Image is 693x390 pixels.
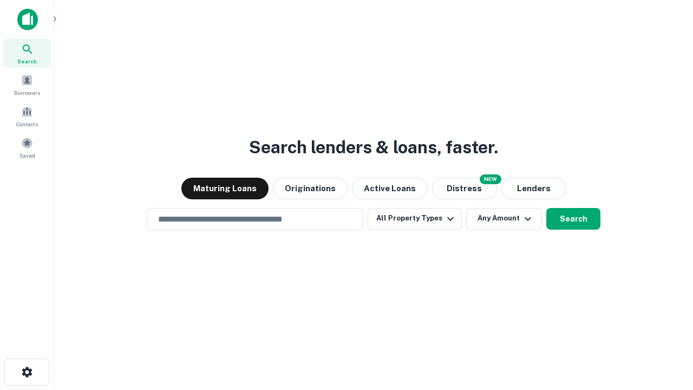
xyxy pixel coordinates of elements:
span: Borrowers [14,88,40,97]
button: Originations [273,178,348,199]
div: NEW [480,174,501,184]
button: Lenders [501,178,566,199]
h3: Search lenders & loans, faster. [249,134,498,160]
span: Saved [19,151,35,160]
button: Any Amount [466,208,542,230]
a: Contacts [3,101,51,131]
button: Search distressed loans with lien and other non-mortgage details. [432,178,497,199]
button: Search [546,208,600,230]
button: All Property Types [368,208,462,230]
a: Search [3,38,51,68]
span: Contacts [16,120,38,128]
a: Saved [3,133,51,162]
button: Active Loans [352,178,428,199]
span: Search [17,57,37,66]
iframe: Chat Widget [639,303,693,355]
button: Maturing Loans [181,178,269,199]
a: Borrowers [3,70,51,99]
img: capitalize-icon.png [17,9,38,30]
